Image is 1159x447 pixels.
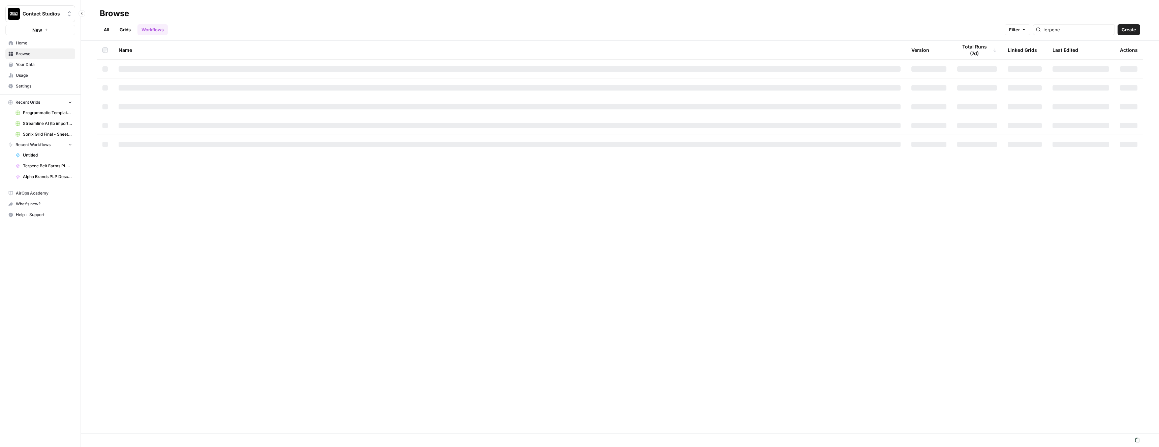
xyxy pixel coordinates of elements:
button: New [5,25,75,35]
button: What's new? [5,199,75,209]
span: Usage [16,72,72,78]
div: What's new? [6,199,75,209]
button: Filter [1005,24,1030,35]
span: Terpene Belt Farms PLP Descriptions (v1) [23,163,72,169]
button: Workspace: Contact Studios [5,5,75,22]
a: All [100,24,113,35]
span: New [32,27,42,33]
a: Browse [5,48,75,59]
span: Contact Studios [23,10,63,17]
a: Streamline AI (to import) - Streamline AI Import.csv [12,118,75,129]
a: Usage [5,70,75,81]
button: Create [1118,24,1140,35]
div: Linked Grids [1008,41,1037,59]
span: Browse [16,51,72,57]
span: AirOps Academy [16,190,72,196]
a: Programmatic Template [prompts_ai for] - AirOps - prompts_ai for.csv [12,107,75,118]
button: Help + Support [5,209,75,220]
a: Settings [5,81,75,92]
span: Sonix Grid Final - Sheet1.csv [23,131,72,137]
span: Alpha Brands PLP Descriptions [23,174,72,180]
span: Recent Grids [15,99,40,105]
div: Name [119,41,901,59]
button: Recent Workflows [5,140,75,150]
span: Create [1122,26,1136,33]
span: Recent Workflows [15,142,51,148]
span: Untitled [23,152,72,158]
span: Your Data [16,62,72,68]
div: Total Runs (7d) [957,41,997,59]
span: Programmatic Template [prompts_ai for] - AirOps - prompts_ai for.csv [23,110,72,116]
img: Contact Studios Logo [8,8,20,20]
input: Search [1043,26,1112,33]
span: Streamline AI (to import) - Streamline AI Import.csv [23,121,72,127]
span: Home [16,40,72,46]
button: Recent Grids [5,97,75,107]
a: Terpene Belt Farms PLP Descriptions (v1) [12,161,75,171]
div: Browse [100,8,129,19]
a: Your Data [5,59,75,70]
span: Help + Support [16,212,72,218]
a: Grids [116,24,135,35]
div: Version [911,41,929,59]
a: Alpha Brands PLP Descriptions [12,171,75,182]
a: Workflows [137,24,168,35]
div: Actions [1120,41,1138,59]
a: Untitled [12,150,75,161]
span: Filter [1009,26,1020,33]
a: Home [5,38,75,48]
span: Settings [16,83,72,89]
a: AirOps Academy [5,188,75,199]
a: Sonix Grid Final - Sheet1.csv [12,129,75,140]
div: Last Edited [1053,41,1078,59]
